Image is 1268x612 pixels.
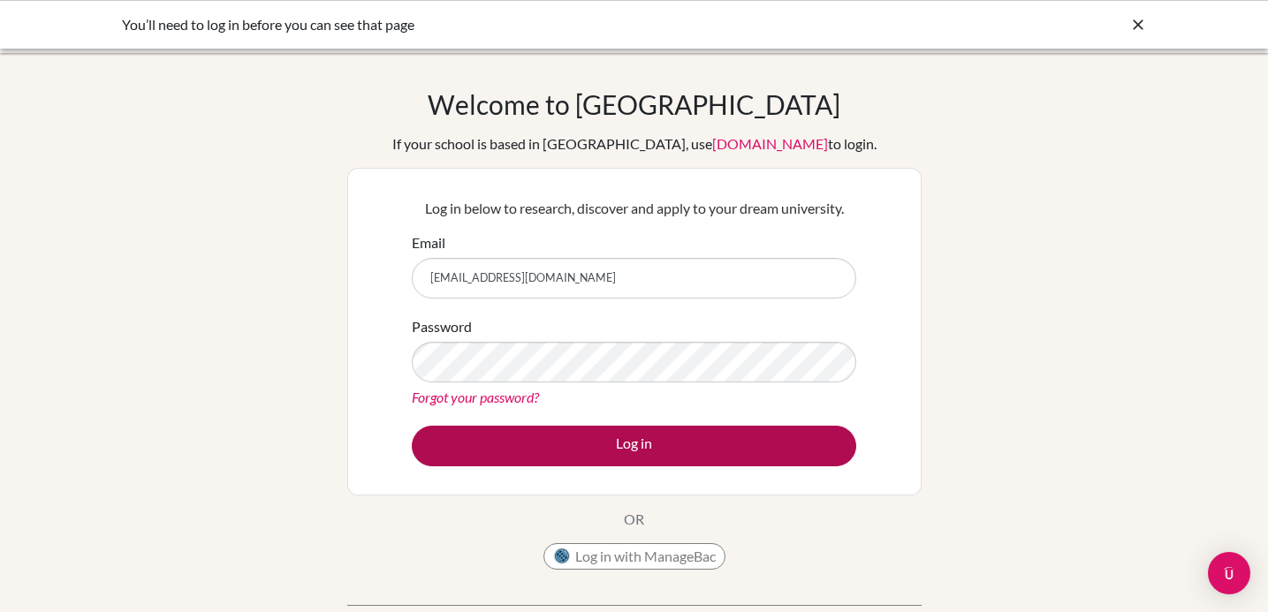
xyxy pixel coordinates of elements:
p: OR [624,509,644,530]
button: Log in with ManageBac [543,543,725,570]
div: If your school is based in [GEOGRAPHIC_DATA], use to login. [392,133,877,155]
a: Forgot your password? [412,389,539,405]
p: Log in below to research, discover and apply to your dream university. [412,198,856,219]
button: Log in [412,426,856,466]
label: Password [412,316,472,337]
div: You’ll need to log in before you can see that page [122,14,882,35]
label: Email [412,232,445,253]
h1: Welcome to [GEOGRAPHIC_DATA] [428,88,840,120]
a: [DOMAIN_NAME] [712,135,828,152]
div: Open Intercom Messenger [1208,552,1250,594]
